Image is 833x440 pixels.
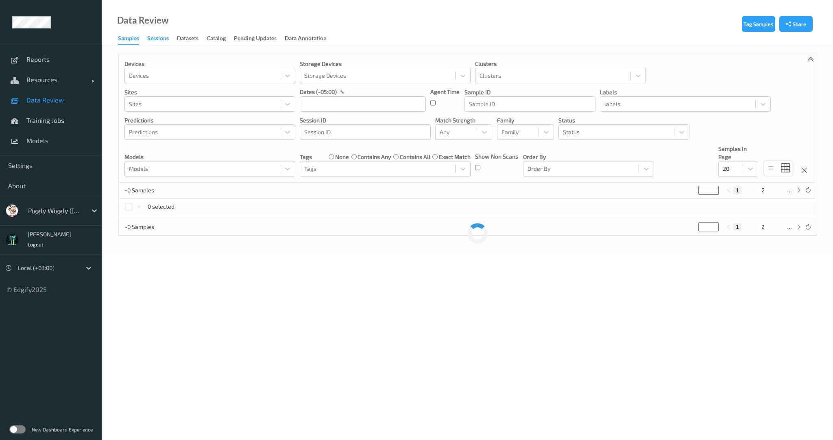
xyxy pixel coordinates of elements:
p: dates (-05:00) [300,88,337,96]
p: Storage Devices [300,60,471,68]
label: contains all [400,153,430,161]
p: Tags [300,153,312,161]
p: Clusters [475,60,646,68]
a: Sessions [147,33,177,44]
a: Datasets [177,33,207,44]
button: ... [785,223,794,231]
a: Catalog [207,33,234,44]
button: 1 [733,223,741,231]
p: ~0 Samples [124,186,185,194]
div: Catalog [207,34,226,44]
a: Samples [118,33,147,45]
p: Predictions [124,116,295,124]
div: Samples [118,34,139,45]
p: Match Strength [435,116,492,124]
button: 2 [759,187,767,194]
div: Pending Updates [234,34,277,44]
p: Session ID [300,116,431,124]
a: Data Annotation [285,33,335,44]
p: Sites [124,88,295,96]
label: none [335,153,349,161]
div: Data Review [117,16,168,24]
a: Pending Updates [234,33,285,44]
button: 1 [733,187,741,194]
button: Tag Samples [742,16,775,32]
button: Share [779,16,813,32]
label: contains any [358,153,391,161]
div: Datasets [177,34,198,44]
p: Models [124,153,295,161]
button: ... [785,187,794,194]
button: 2 [759,223,767,231]
p: Agent Time [430,88,460,96]
p: Order By [523,153,654,161]
p: Status [558,116,689,124]
label: exact match [439,153,471,161]
p: labels [600,88,771,96]
p: Sample ID [464,88,595,96]
div: Sessions [147,34,169,44]
p: Samples In Page [718,145,758,161]
p: Family [497,116,554,124]
p: 0 selected [148,203,174,211]
div: Data Annotation [285,34,327,44]
p: Show Non Scans [475,152,518,161]
p: ~0 Samples [124,223,185,231]
p: Devices [124,60,295,68]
